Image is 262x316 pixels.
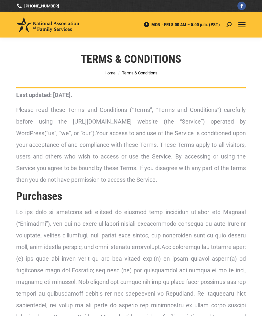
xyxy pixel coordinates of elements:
[81,52,181,66] h1: Terms & Conditions
[237,2,246,10] a: Facebook page opens in new window
[16,17,79,32] img: National Association of Family Services
[104,71,115,75] a: Home
[143,22,220,27] span: MON - FRI 8:00 AM – 5:00 p.m. (PST)
[16,92,72,98] strong: Last updated: [DATE].
[16,104,246,186] p: Please read these Terms and Conditions (“Terms”, “Terms and Conditions”) carefully before using t...
[122,71,158,75] span: Terms & Conditions
[238,21,246,28] a: Mobile menu icon
[16,3,59,9] a: [PHONE_NUMBER]
[16,189,246,203] h2: Purchases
